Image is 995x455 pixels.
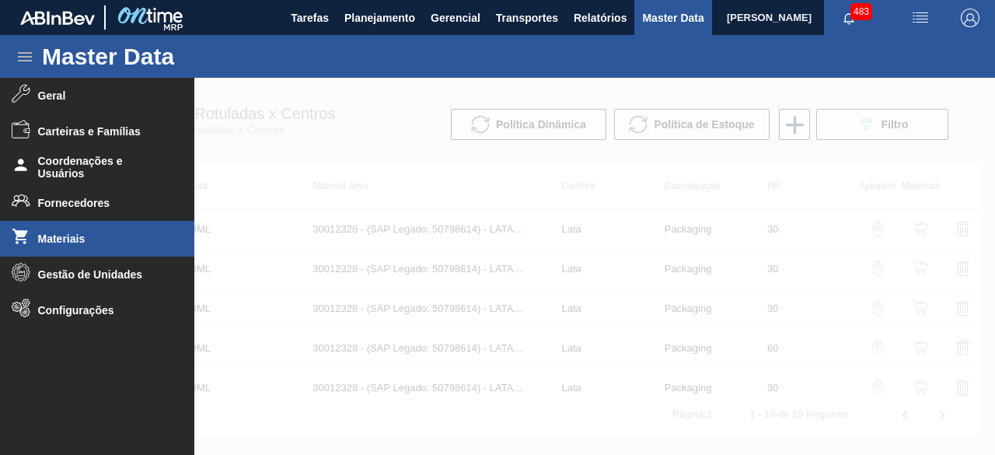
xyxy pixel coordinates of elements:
[850,3,872,20] span: 483
[38,89,166,102] span: Geral
[38,125,166,138] span: Carteiras e Famílias
[911,9,930,27] img: userActions
[574,9,627,27] span: Relatórios
[38,233,166,245] span: Materiais
[961,9,979,27] img: Logout
[42,47,318,65] h1: Master Data
[824,7,874,29] button: Notificações
[642,9,703,27] span: Master Data
[38,197,166,209] span: Fornecedores
[291,9,329,27] span: Tarefas
[431,9,480,27] span: Gerencial
[20,11,95,25] img: TNhmsLtSVTkK8tSr43FrP2fwEKptu5GPRR3wAAAABJRU5ErkJggg==
[496,9,558,27] span: Transportes
[38,304,166,317] span: Configurações
[38,268,166,281] span: Gestão de Unidades
[38,155,166,180] span: Coordenações e Usuários
[344,9,415,27] span: Planejamento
